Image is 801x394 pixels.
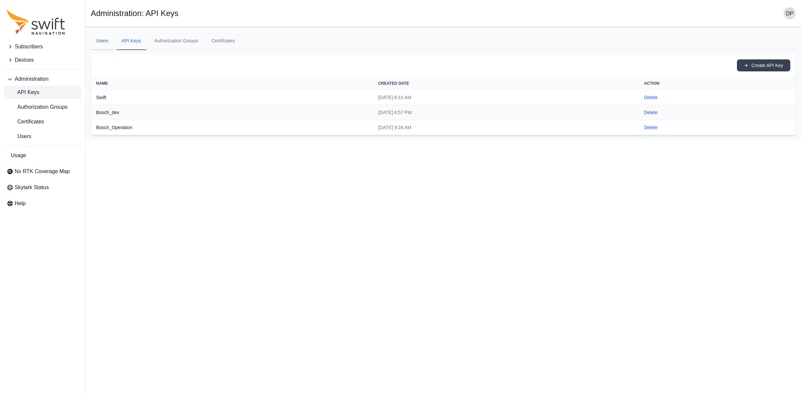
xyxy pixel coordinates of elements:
img: user photo [784,7,796,19]
span: Certificates [7,118,44,126]
a: Users [4,130,81,143]
button: Delete [644,124,657,131]
h1: Administration: API Keys [91,9,179,17]
a: Authorization Groups [149,32,204,50]
button: Subscribers [4,40,81,53]
span: Authorization Groups [7,103,67,111]
td: [DATE] 9:26 AM [373,120,639,135]
a: Help [4,197,81,210]
a: Users [91,32,114,50]
a: API Keys [116,32,147,50]
span: Skylark Status [15,183,49,191]
a: Usage [4,149,81,162]
span: Devices [15,56,34,64]
a: Skylark Status [4,181,81,194]
td: [DATE] 6:10 AM [373,90,639,105]
th: Action [639,77,796,90]
a: API Keys [4,86,81,99]
th: Bosch_dev [91,105,373,120]
span: Administration [15,75,48,83]
span: API Keys [7,88,39,96]
span: Nx RTK Coverage Map [15,167,70,175]
th: Bosch_Operation [91,120,373,135]
th: Swift [91,90,373,105]
a: Authorization Groups [4,100,81,114]
a: Certificates [206,32,240,50]
a: Certificates [4,115,81,128]
span: Help [15,200,26,208]
span: Users [7,132,31,140]
span: Subscribers [15,43,43,51]
button: Devices [4,53,81,67]
th: Created Date [373,77,639,90]
button: Administration [4,72,81,86]
a: Nx RTK Coverage Map [4,165,81,178]
button: Delete [644,94,657,101]
th: Name [91,77,373,90]
td: [DATE] 6:57 PM [373,105,639,120]
button: Create API Key [737,59,790,71]
span: Usage [11,151,26,159]
button: Delete [644,109,657,116]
